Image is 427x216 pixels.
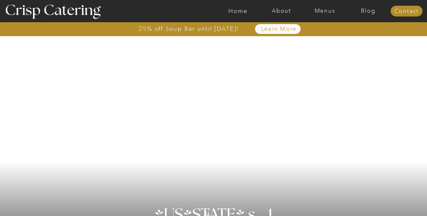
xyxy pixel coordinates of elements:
a: Learn More [246,26,311,32]
a: Contact [391,8,423,15]
a: About [260,8,303,14]
a: Blog [347,8,390,14]
a: 25% off Soup Bar until [DATE]! [116,26,262,32]
a: Menus [303,8,347,14]
a: Home [216,8,260,14]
